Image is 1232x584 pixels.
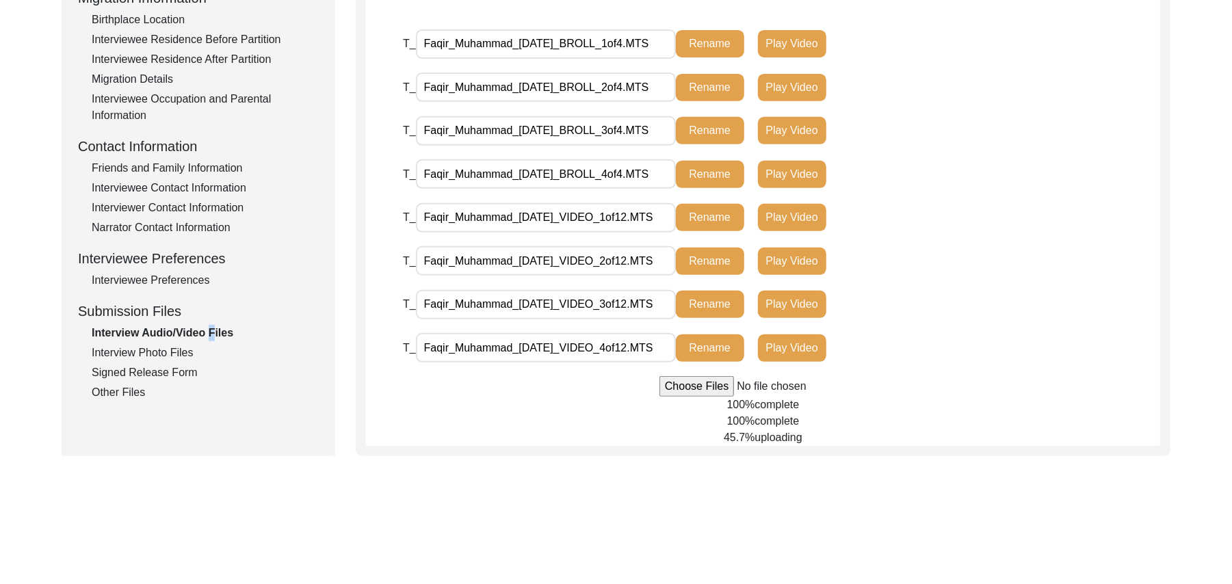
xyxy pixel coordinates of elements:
[403,168,416,180] span: T_
[92,200,319,216] div: Interviewer Contact Information
[78,136,319,157] div: Contact Information
[78,248,319,269] div: Interviewee Preferences
[92,180,319,196] div: Interviewee Contact Information
[676,204,744,231] button: Rename
[92,91,319,124] div: Interviewee Occupation and Parental Information
[676,117,744,144] button: Rename
[676,74,744,101] button: Rename
[758,117,826,144] button: Play Video
[403,298,416,310] span: T_
[92,325,319,341] div: Interview Audio/Video Files
[403,38,416,49] span: T_
[92,51,319,68] div: Interviewee Residence After Partition
[92,220,319,236] div: Narrator Contact Information
[92,384,319,401] div: Other Files
[92,272,319,289] div: Interviewee Preferences
[676,334,744,362] button: Rename
[403,342,416,354] span: T_
[403,255,416,267] span: T_
[403,211,416,223] span: T_
[92,71,319,88] div: Migration Details
[78,301,319,321] div: Submission Files
[758,334,826,362] button: Play Video
[758,74,826,101] button: Play Video
[727,399,755,410] span: 100%
[758,291,826,318] button: Play Video
[758,204,826,231] button: Play Video
[92,345,319,361] div: Interview Photo Files
[755,432,802,443] span: uploading
[724,432,755,443] span: 45.7%
[403,124,416,136] span: T_
[403,81,416,93] span: T_
[676,161,744,188] button: Rename
[755,415,800,427] span: complete
[676,291,744,318] button: Rename
[758,248,826,275] button: Play Video
[92,364,319,381] div: Signed Release Form
[676,248,744,275] button: Rename
[92,31,319,48] div: Interviewee Residence Before Partition
[755,399,800,410] span: complete
[92,12,319,28] div: Birthplace Location
[758,161,826,188] button: Play Video
[758,30,826,57] button: Play Video
[92,160,319,176] div: Friends and Family Information
[727,415,755,427] span: 100%
[676,30,744,57] button: Rename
